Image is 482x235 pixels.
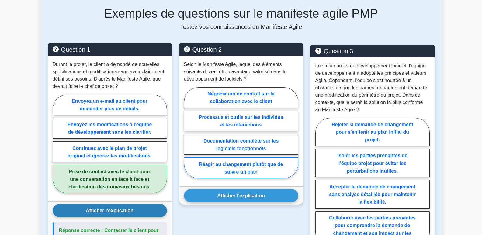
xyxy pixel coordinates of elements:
font: Question 3 [324,48,353,54]
font: Processus et outils sur les individus et les interactions [199,115,283,127]
font: Prise de contact avec le client pour une conversation en face à face et clarification des nouveau... [68,169,151,189]
font: Négociation de contrat sur la collaboration avec le client [207,91,274,104]
font: Afficher l'explication [86,208,134,213]
font: Isoler les parties prenantes de l’équipe projet pour éviter les perturbations inutiles. [337,153,407,173]
font: Envoyez un e-mail au client pour demander plus de détails. [72,98,147,111]
font: Selon le Manifeste Agile, lequel des éléments suivants devrait être davantage valorisé dans le dé... [184,62,287,81]
font: Durant le projet, le client a demandé de nouvelles spécifications et modifications sans avoir cla... [53,62,164,89]
font: Réagir au changement plutôt que de suivre un plan [199,162,283,175]
font: Rejeter la demande de changement pour s'en tenir au plan initial du projet. [331,122,413,142]
button: Afficher l'explication [53,204,167,217]
button: Afficher l'explication [184,189,298,202]
font: Exemples de questions sur le manifeste agile PMP [104,7,378,20]
font: Question 2 [192,46,222,53]
font: Lors d'un projet de développement logiciel, l'équipe de développement a adopté les principes et v... [315,63,427,112]
font: Testez vos connaissances du Manifeste Agile [180,23,302,30]
font: Continuez avec le plan de projet original et ignorez les modifications. [68,145,152,158]
font: Question 1 [61,46,91,53]
font: Accepter la demande de changement sans analyse détaillée pour maintenir la flexibilité. [329,184,416,205]
font: Afficher l'explication [217,193,265,198]
font: Documentation complète sur les logiciels fonctionnels [203,138,279,151]
font: Envoyez les modifications à l'équipe de développement sans les clarifier. [68,122,152,135]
